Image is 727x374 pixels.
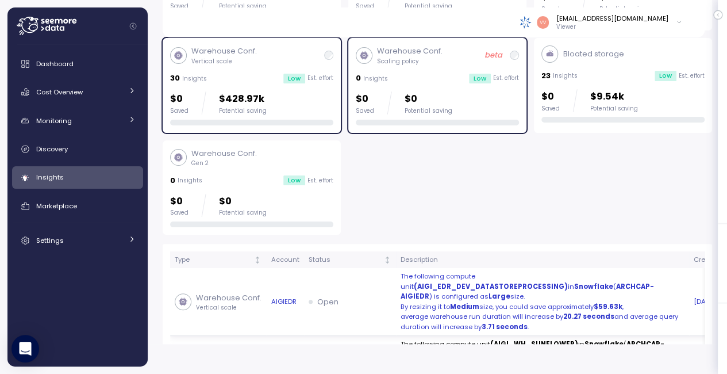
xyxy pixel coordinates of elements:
p: 0 [356,72,361,84]
div: Saved [170,2,189,10]
span: Insights [36,173,64,182]
strong: Medium [450,302,479,311]
p: 30 [170,72,180,84]
div: Low [283,74,305,84]
div: Low [655,71,676,81]
div: Potential saving [599,5,647,13]
strong: $59.63k [594,302,622,311]
p: The following compute unit in ( ) is configured as size. [401,272,684,302]
p: Open [317,296,339,308]
span: Monitoring [36,116,72,125]
div: Potential saving [590,105,638,113]
a: Marketplace [12,194,143,217]
td: AIGIEDR [266,268,303,336]
div: Low [283,175,305,186]
strong: Large [488,292,510,301]
p: The following compute unit in ( ) is configured as size. [401,339,684,360]
strong: ARCHCAP-AIGIEDR [401,282,654,302]
a: Discovery [12,138,143,161]
p: Est. effort [493,74,519,82]
p: Est. effort [679,72,705,80]
a: Dashboard [12,52,143,75]
p: Vertical scale [191,58,257,66]
p: Viewer [556,23,668,31]
button: Collapse navigation [126,22,140,30]
div: Saved [356,107,374,115]
a: Monitoring [12,109,143,132]
div: Potential saving [405,107,452,115]
strong: 20.27 seconds [563,312,614,321]
p: $428.97k [219,91,267,107]
p: Bloated storage [563,48,624,60]
div: Saved [541,105,560,113]
strong: (AIGI_WH_SUNFLOWER) [490,339,578,349]
p: Insights [178,177,202,185]
div: Type [175,255,252,265]
span: Cost Overview [36,87,83,97]
p: beta [484,49,502,61]
div: Description [401,255,684,265]
p: $0 [170,91,189,107]
p: $0 [541,89,560,105]
div: Potential saving [219,107,267,115]
img: 68790ce639d2d68da1992664.PNG [520,16,532,28]
p: Scaling policy [377,58,443,66]
p: Warehouse Conf. [377,45,443,57]
p: average warehouse run duration will increase by and average query duration will increase by . [401,312,684,332]
div: Potential saving [219,2,267,10]
p: $9.54k [590,89,638,105]
strong: Snowflake [584,339,624,349]
p: Warehouse Conf. [191,148,257,159]
p: Est. effort [307,74,333,82]
p: $0 [356,91,374,107]
div: Not sorted [253,256,261,264]
div: Not sorted [383,256,391,264]
p: Insights [553,72,578,80]
div: Saved [541,5,569,13]
strong: Snowflake [574,282,613,291]
img: 46f7259ee843653f49e58c8eef8347fd [537,16,549,28]
a: Settings [12,229,143,252]
div: Account [271,255,299,265]
p: Warehouse Conf. [191,45,257,57]
a: Cost Overview [12,81,143,104]
div: Saved [356,2,374,10]
div: Saved [170,209,189,217]
p: By resizing it to size, you could save approximately , [401,302,684,312]
p: 23 [541,70,551,82]
strong: (AIGI_EDR_DEV_DATASTOREPROCESSING) [414,282,568,291]
p: Insights [363,75,388,83]
th: TypeNot sorted [170,251,267,268]
div: Potential saving [405,2,452,10]
p: $0 [170,194,189,209]
th: StatusNot sorted [304,251,396,268]
div: Status [309,255,382,265]
div: Saved [170,107,189,115]
p: Gen 2 [191,159,257,167]
a: Insights [12,166,143,189]
span: Discovery [36,144,68,154]
div: [EMAIL_ADDRESS][DOMAIN_NAME] [556,14,668,23]
span: Marketplace [36,201,77,211]
p: $0 [219,194,267,209]
p: $0 [405,91,452,107]
span: Settings [36,236,64,245]
div: Open Intercom Messenger [11,335,39,362]
span: Dashboard [36,59,74,68]
p: Vertical scale [196,304,261,312]
p: Insights [182,75,207,83]
div: Potential saving [219,209,267,217]
p: Est. effort [307,177,333,185]
strong: 3.71 seconds [482,322,528,331]
div: Low [469,74,491,84]
p: 0 [170,175,175,186]
p: Warehouse Conf. [196,292,261,304]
